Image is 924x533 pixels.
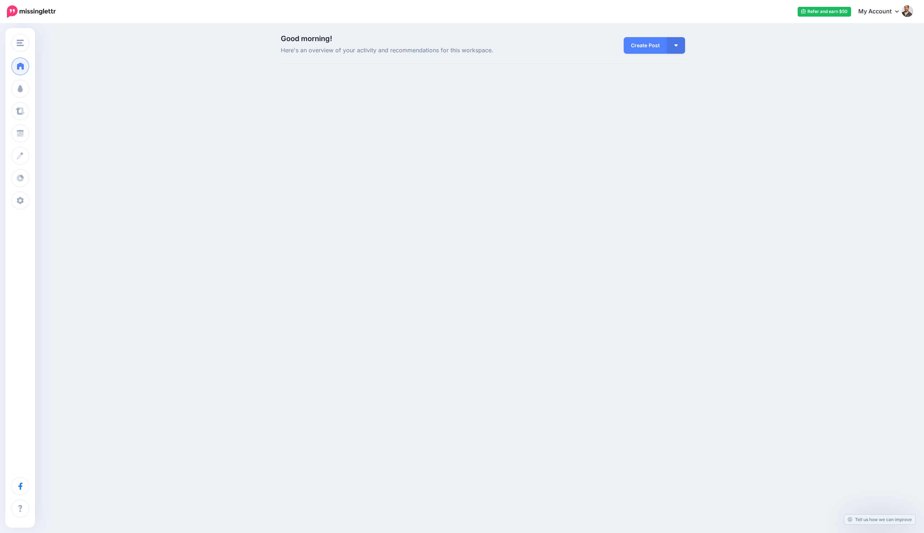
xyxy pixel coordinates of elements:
[281,34,332,43] span: Good morning!
[17,40,24,46] img: menu.png
[798,7,851,17] a: Refer and earn $50
[281,46,547,55] span: Here's an overview of your activity and recommendations for this workspace.
[851,3,913,21] a: My Account
[624,37,667,54] a: Create Post
[7,5,56,18] img: Missinglettr
[674,44,678,47] img: arrow-down-white.png
[844,515,915,524] a: Tell us how we can improve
